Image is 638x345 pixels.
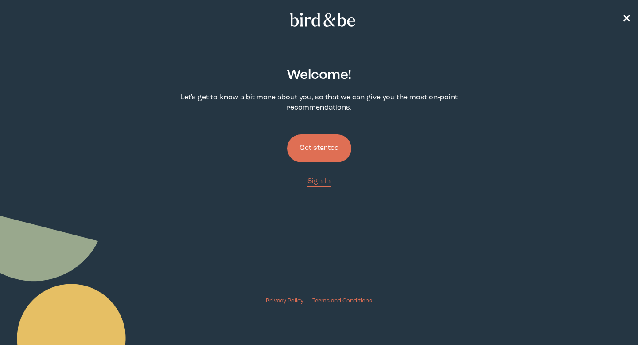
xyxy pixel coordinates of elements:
button: Get started [287,134,351,162]
span: Privacy Policy [266,298,303,304]
span: Terms and Conditions [312,298,372,304]
p: Let's get to know a bit more about you, so that we can give you the most on-point recommendations. [167,93,471,113]
a: ✕ [622,12,631,27]
a: Get started [287,120,351,176]
span: ✕ [622,14,631,25]
h2: Welcome ! [287,65,351,86]
a: Terms and Conditions [312,297,372,305]
iframe: Gorgias live chat messenger [594,303,629,336]
span: Sign In [307,178,331,185]
a: Sign In [307,176,331,187]
a: Privacy Policy [266,297,303,305]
